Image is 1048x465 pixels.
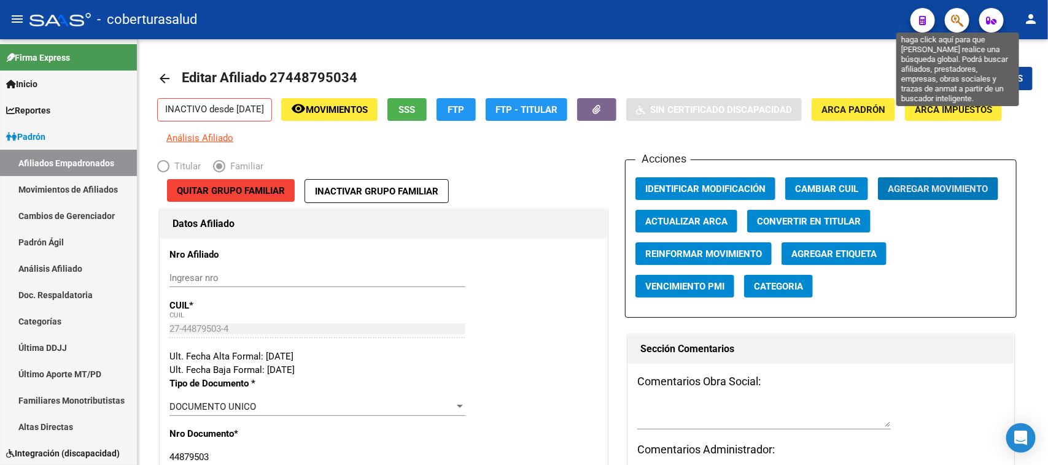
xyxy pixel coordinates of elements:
[157,98,272,121] p: INACTIVO desde [DATE]
[637,373,1005,390] h3: Comentarios Obra Social:
[291,101,306,116] mat-icon: remove_red_eye
[1006,423,1036,453] div: Open Intercom Messenger
[6,447,120,460] span: Integración (discapacidad)
[177,185,285,196] span: Quitar Grupo Familiar
[888,183,988,194] span: Agregar Movimiento
[97,6,197,33] span: - coberturasalud
[305,179,449,203] button: Inactivar Grupo Familiar
[635,150,691,167] h3: Acciones
[169,363,598,377] div: Ult. Fecha Baja Formal: [DATE]
[173,214,595,234] h1: Datos Afiliado
[635,177,775,200] button: Identificar Modificación
[169,350,598,363] div: Ult. Fecha Alta Formal: [DATE]
[6,130,45,144] span: Padrón
[182,70,357,85] span: Editar Afiliado 27448795034
[387,98,427,121] button: SSS
[169,248,298,261] p: Nro Afiliado
[637,441,1005,458] h3: Comentarios Administrador:
[169,159,201,173] span: Titular
[437,98,476,121] button: FTP
[6,104,50,117] span: Reportes
[747,210,871,233] button: Convertir en Titular
[754,281,803,292] span: Categoria
[157,163,276,174] mat-radio-group: Elija una opción
[169,427,298,440] p: Nro Documento
[645,281,724,292] span: Vencimiento PMI
[744,275,813,298] button: Categoria
[821,104,885,115] span: ARCA Padrón
[645,216,728,227] span: Actualizar ARCA
[167,179,295,202] button: Quitar Grupo Familiar
[640,339,1002,359] h1: Sección Comentarios
[645,248,762,259] span: Reinformar Movimiento
[495,104,557,115] span: FTP - Titular
[785,177,868,200] button: Cambiar CUIL
[281,98,378,121] button: Movimientos
[169,299,298,312] p: CUIL
[878,177,998,200] button: Agregar Movimiento
[937,74,1023,85] span: Guardar cambios
[6,77,37,91] span: Inicio
[448,104,465,115] span: FTP
[399,104,416,115] span: SSS
[157,71,172,86] mat-icon: arrow_back
[905,98,1002,121] button: ARCA Impuestos
[315,186,438,197] span: Inactivar Grupo Familiar
[486,98,567,121] button: FTP - Titular
[645,183,766,194] span: Identificar Modificación
[782,242,887,265] button: Agregar Etiqueta
[635,275,734,298] button: Vencimiento PMI
[306,104,368,115] span: Movimientos
[10,12,25,26] mat-icon: menu
[169,401,256,412] span: DOCUMENTO UNICO
[635,210,737,233] button: Actualizar ARCA
[169,377,298,390] p: Tipo de Documento *
[166,133,233,144] span: Análisis Afiliado
[626,98,802,121] button: Sin Certificado Discapacidad
[912,67,1033,90] button: Guardar cambios
[757,216,861,227] span: Convertir en Titular
[915,104,992,115] span: ARCA Impuestos
[795,183,858,194] span: Cambiar CUIL
[650,104,792,115] span: Sin Certificado Discapacidad
[791,248,877,259] span: Agregar Etiqueta
[1023,12,1038,26] mat-icon: person
[812,98,895,121] button: ARCA Padrón
[635,242,772,265] button: Reinformar Movimiento
[922,71,937,85] mat-icon: save
[6,51,70,64] span: Firma Express
[225,159,263,173] span: Familiar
